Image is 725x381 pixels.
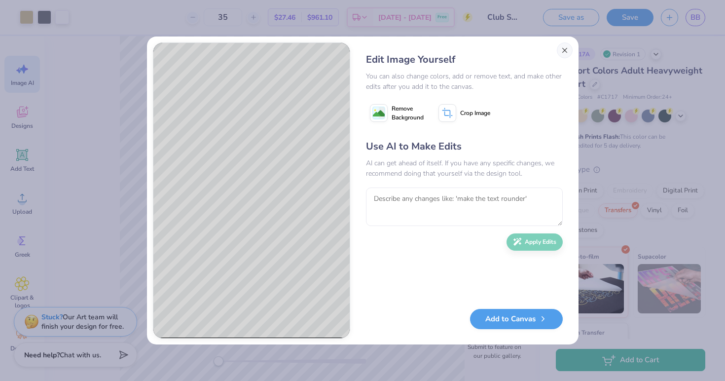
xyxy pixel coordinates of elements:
button: Close [557,42,573,58]
div: Use AI to Make Edits [366,139,563,154]
span: Remove Background [392,104,424,122]
button: Remove Background [366,101,428,125]
span: Crop Image [460,109,490,117]
div: Edit Image Yourself [366,52,563,67]
div: You can also change colors, add or remove text, and make other edits after you add it to the canvas. [366,71,563,92]
div: AI can get ahead of itself. If you have any specific changes, we recommend doing that yourself vi... [366,158,563,179]
button: Crop Image [435,101,496,125]
button: Add to Canvas [470,309,563,329]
